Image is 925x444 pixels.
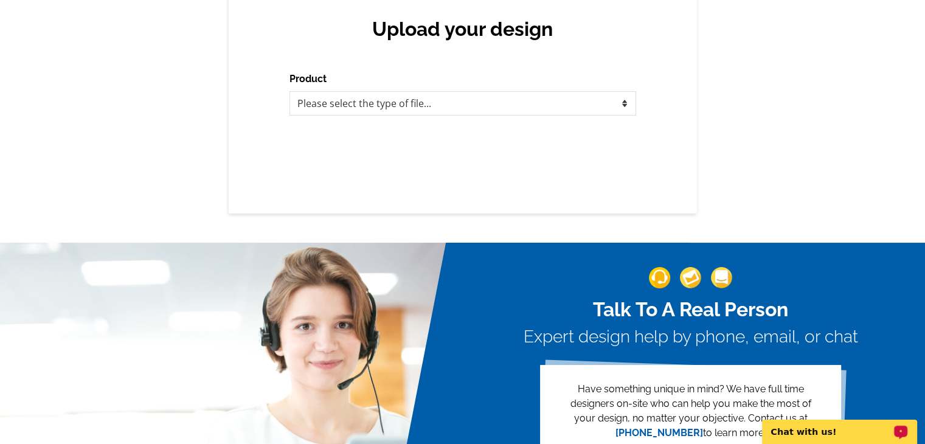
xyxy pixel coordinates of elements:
h2: Upload your design [302,18,624,41]
img: support-img-3_1.png [711,267,732,288]
h3: Expert design help by phone, email, or chat [524,327,858,347]
img: support-img-2.png [680,267,701,288]
iframe: LiveChat chat widget [754,406,925,444]
a: [PHONE_NUMBER] [615,427,703,439]
h2: Talk To A Real Person [524,298,858,321]
img: support-img-1.png [649,267,670,288]
p: Have something unique in mind? We have full time designers on-site who can help you make the most... [560,382,822,440]
label: Product [289,72,327,86]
